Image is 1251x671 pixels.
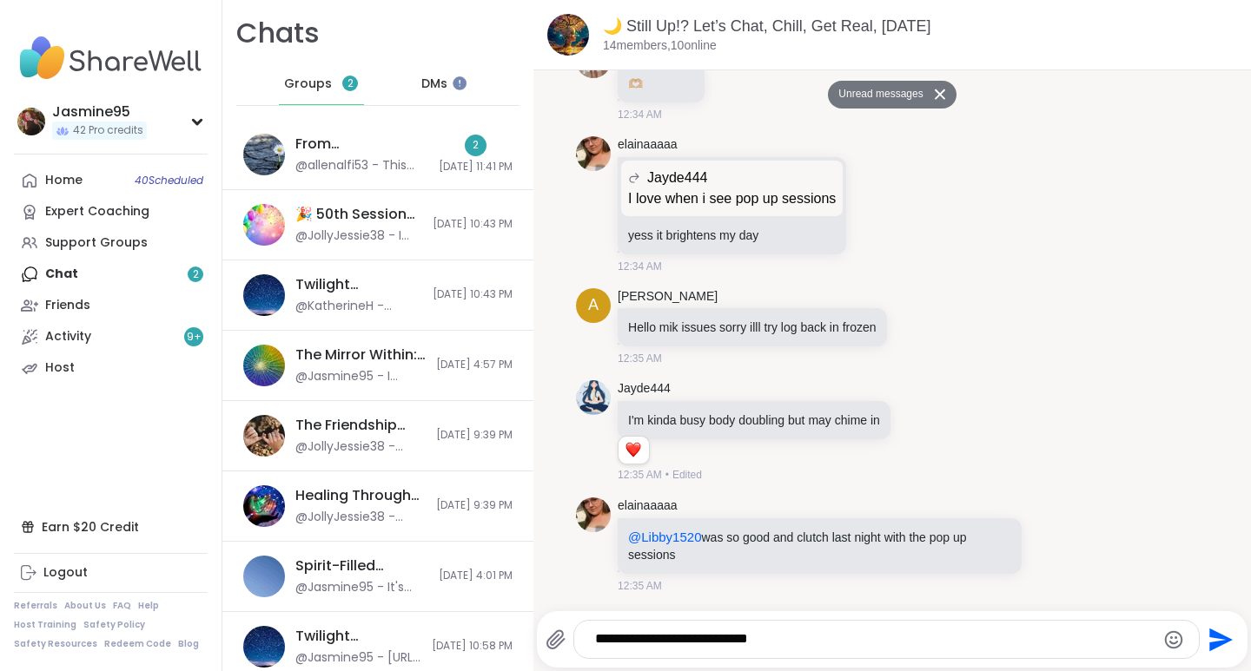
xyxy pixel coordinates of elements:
[672,467,702,483] span: Edited
[295,157,428,174] div: @allenalfi53 - This group sucks
[618,351,662,366] span: 12:35 AM
[347,76,354,91] span: 2
[647,168,707,188] span: Jayde444
[14,600,57,612] a: Referrals
[618,288,718,306] a: [PERSON_NAME]
[243,274,285,316] img: Twilight Tranquility: Guided Meditations , Oct 13
[45,203,149,220] div: Expert Coaching
[295,368,426,385] div: @Jasmine95 - I return to myself with grace, honesty, and love.
[43,564,88,582] div: Logout
[14,290,208,321] a: Friends
[295,438,426,456] div: @JollyJessie38 - [DOMAIN_NAME][URL] , this is the correct link
[295,205,422,224] div: 🎉 50th Session Celebration! 🎉, [DATE]
[14,28,208,89] img: ShareWell Nav Logo
[618,497,678,515] a: elainaaaaa
[14,619,76,631] a: Host Training
[243,345,285,386] img: The Mirror Within: Return to Your True Self, Oct 13
[576,136,611,171] img: https://sharewell-space-live.sfo3.digitaloceanspaces.com/user-generated/b06f800e-e85b-4edd-a3a5-6...
[453,76,467,90] iframe: Spotlight
[295,345,426,365] div: The Mirror Within: Return to Your True Self, [DATE]
[14,511,208,543] div: Earn $20 Credit
[45,297,90,314] div: Friends
[14,638,97,650] a: Safety Resources
[618,380,671,398] a: Jayde444
[295,509,426,526] div: @JollyJessie38 - [DOMAIN_NAME][URL] , this is the correct link
[243,204,285,246] img: 🎉 50th Session Celebration! 🎉, Oct 11
[295,649,421,667] div: @Jasmine95 - [URL][DOMAIN_NAME]
[45,328,91,345] div: Activity
[14,321,208,352] a: Activity9+
[14,227,208,259] a: Support Groups
[628,188,836,209] p: I love when i see pop up sessions
[465,135,486,156] div: 2
[436,428,513,443] span: [DATE] 9:39 PM
[588,293,599,317] span: A
[295,579,428,596] div: @Jasmine95 - It's always my pleasure!
[295,556,428,576] div: Spirit-Filled Sundays, [DATE]
[628,411,880,429] p: I'm kinda busy body doubling but may chime in
[436,358,513,372] span: [DATE] 4:57 PM
[52,102,147,122] div: Jasmine95
[295,298,422,315] div: @KatherineH - Thanks for hosting [PERSON_NAME]!
[243,626,285,668] img: Twilight Tranquility: Guided Meditations , Oct 11
[628,530,701,544] span: @Libby1520
[83,619,145,631] a: Safety Policy
[433,217,513,232] span: [DATE] 10:43 PM
[618,467,662,483] span: 12:35 AM
[73,123,143,138] span: 42 Pro credits
[618,107,662,122] span: 12:34 AM
[243,485,285,527] img: Healing Through Connection, Oct 11
[45,359,75,377] div: Host
[14,557,208,589] a: Logout
[295,227,422,245] div: @JollyJessie38 - I have sessions for anyone that need them [DATE] and [DATE] almost all day and t...
[295,627,421,646] div: Twilight Tranquility: Guided Meditations , [DATE]
[628,319,877,336] p: Hello mik issues sorry illl try log back in frozen
[14,352,208,384] a: Host
[187,330,202,345] span: 9 +
[439,569,513,583] span: [DATE] 4:01 PM
[135,174,203,187] span: 40 Scheduled
[14,165,208,196] a: Home40Scheduled
[665,467,669,483] span: •
[547,14,589,56] img: 🌙 Still Up!? Let’s Chat, Chill, Get Real, Oct 13
[178,638,199,650] a: Blog
[619,437,649,464] div: Reaction list
[433,287,513,302] span: [DATE] 10:43 PM
[243,415,285,457] img: The Friendship Promise, Oct 11
[113,600,131,612] a: FAQ
[421,76,447,93] span: DMs
[1163,629,1184,650] button: Emoji picker
[595,630,1149,648] textarea: Type your message
[603,17,930,35] a: 🌙 Still Up!? Let’s Chat, Chill, Get Real, [DATE]
[628,529,1011,563] p: was so good and clutch last night with the pop up sessions
[628,227,836,244] p: yess it brightens my day
[236,14,320,53] h1: Chats
[295,416,426,435] div: The Friendship Promise, [DATE]
[828,81,928,109] button: Unread messages
[439,160,513,174] span: [DATE] 11:41 PM
[432,639,513,654] span: [DATE] 10:58 PM
[45,172,83,189] div: Home
[17,108,45,135] img: Jasmine95
[295,486,426,505] div: Healing Through Connection, [DATE]
[243,134,285,175] img: From Overwhelmed to Anchored: Emotional Regulation, Oct 14
[624,444,642,457] button: Reactions: love
[64,600,106,612] a: About Us
[104,638,171,650] a: Redeem Code
[618,578,662,594] span: 12:35 AM
[576,380,611,415] img: https://sharewell-space-live.sfo3.digitaloceanspaces.com/user-generated/fd112b90-4d33-4654-881a-d...
[628,75,694,92] p: 🫶
[576,497,611,532] img: https://sharewell-space-live.sfo3.digitaloceanspaces.com/user-generated/b06f800e-e85b-4edd-a3a5-6...
[618,259,662,274] span: 12:34 AM
[295,135,428,154] div: From Overwhelmed to Anchored: Emotional Regulation, [DATE]
[295,275,422,294] div: Twilight Tranquility: Guided Meditations , [DATE]
[618,136,678,154] a: elainaaaaa
[14,196,208,227] a: Expert Coaching
[1200,620,1239,659] button: Send
[243,556,285,597] img: Spirit-Filled Sundays, Oct 12
[138,600,159,612] a: Help
[284,76,332,93] span: Groups
[436,498,513,513] span: [DATE] 9:39 PM
[603,37,717,55] p: 14 members, 10 online
[45,234,148,252] div: Support Groups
